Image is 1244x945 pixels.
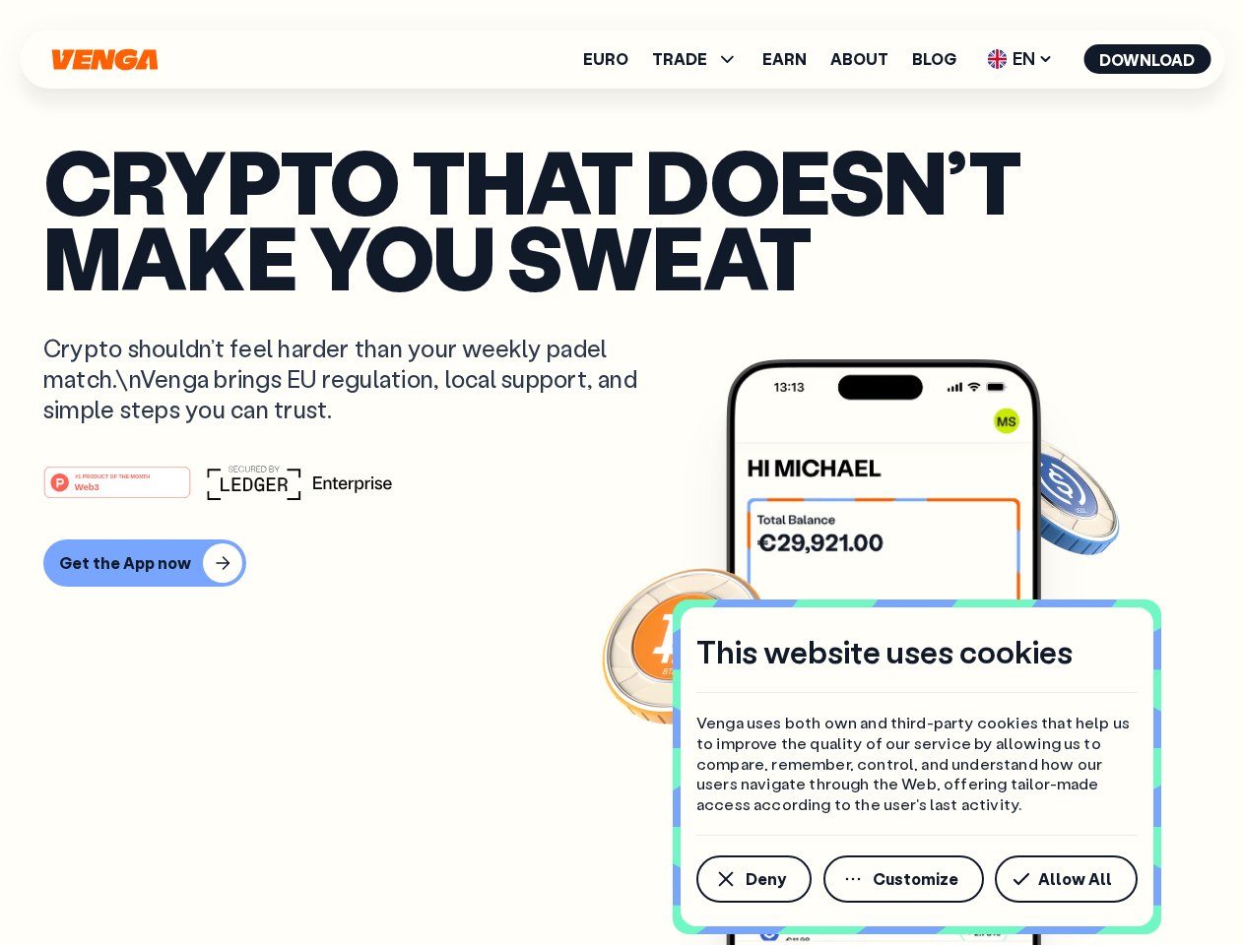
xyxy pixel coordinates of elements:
a: About [830,51,888,67]
span: Customize [873,871,958,887]
a: Euro [583,51,628,67]
tspan: Web3 [75,480,99,491]
button: Allow All [995,855,1138,903]
div: Get the App now [59,553,191,573]
img: Bitcoin [598,556,775,733]
span: TRADE [652,47,739,71]
button: Deny [696,855,812,903]
svg: Home [49,48,160,71]
a: Blog [912,51,956,67]
a: Get the App now [43,539,1201,587]
span: TRADE [652,51,707,67]
a: Earn [762,51,807,67]
img: USDC coin [982,423,1124,565]
span: Deny [746,871,786,887]
tspan: #1 PRODUCT OF THE MONTH [75,472,150,478]
p: Crypto shouldn’t feel harder than your weekly padel match.\nVenga brings EU regulation, local sup... [43,333,666,425]
a: #1 PRODUCT OF THE MONTHWeb3 [43,477,191,503]
button: Customize [823,855,984,903]
button: Download [1083,44,1211,74]
span: EN [980,43,1060,75]
img: flag-uk [987,49,1007,69]
p: Venga uses both own and third-party cookies that help us to improve the quality of our service by... [696,713,1138,815]
h4: This website uses cookies [696,631,1073,672]
button: Get the App now [43,539,246,587]
span: Allow All [1038,871,1112,887]
p: Crypto that doesn’t make you sweat [43,143,1201,293]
